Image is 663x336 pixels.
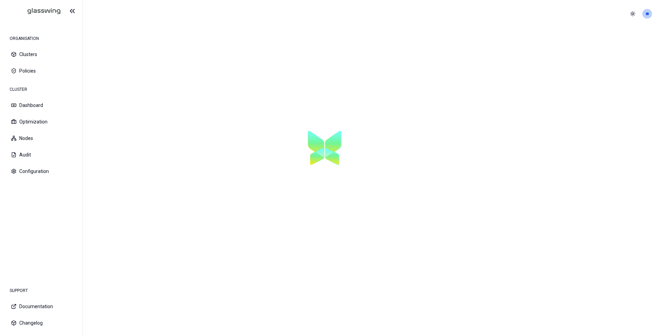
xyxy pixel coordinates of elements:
div: CLUSTER [6,83,77,96]
button: Dashboard [6,98,77,113]
button: Configuration [6,164,77,179]
div: SUPPORT [6,284,77,297]
button: Documentation [6,299,77,314]
button: Policies [6,63,77,78]
button: Clusters [6,47,77,62]
button: Audit [6,147,77,162]
img: GlassWing [10,3,63,19]
button: Changelog [6,315,77,330]
button: Optimization [6,114,77,129]
button: Nodes [6,131,77,146]
div: ORGANISATION [6,32,77,45]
